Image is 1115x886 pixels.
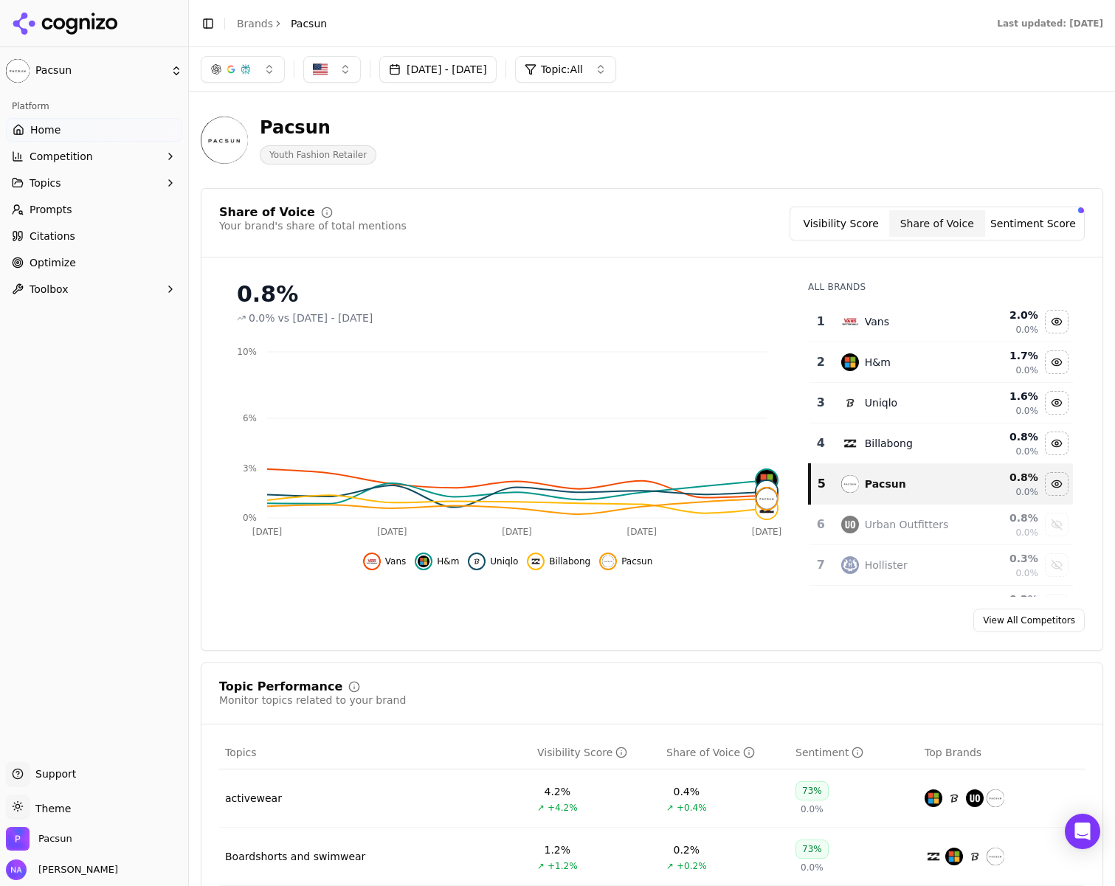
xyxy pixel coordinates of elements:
[201,117,248,164] img: Pacsun
[35,64,165,77] span: Pacsun
[997,18,1103,30] div: Last updated: [DATE]
[537,860,545,872] span: ↗
[6,198,182,221] a: Prompts
[815,313,826,330] div: 1
[801,803,824,815] span: 0.0%
[865,314,889,329] div: Vans
[945,848,963,865] img: h&m
[6,251,182,274] a: Optimize
[437,556,459,567] span: H&m
[6,859,118,880] button: Open user button
[1015,324,1038,336] span: 0.0%
[225,849,365,864] a: Boardshorts and swimwear
[810,383,1073,423] tr: 3uniqloUniqlo1.6%0.0%Hide uniqlo data
[502,527,532,537] tspan: [DATE]
[219,736,531,769] th: Topics
[252,527,283,537] tspan: [DATE]
[756,488,777,509] img: pacsun
[795,781,829,800] div: 73%
[219,693,406,707] div: Monitor topics related to your brand
[945,789,963,807] img: uniqlo
[30,766,76,781] span: Support
[1015,405,1038,417] span: 0.0%
[30,282,69,297] span: Toolbox
[1045,472,1069,496] button: Hide pacsun data
[1045,391,1069,415] button: Hide uniqlo data
[541,62,583,77] span: Topic: All
[32,863,118,876] span: [PERSON_NAME]
[808,281,1073,293] div: All Brands
[801,862,824,873] span: 0.0%
[418,556,429,567] img: h&m
[889,210,985,237] button: Share of Voice
[471,556,483,567] img: uniqlo
[925,848,942,865] img: billabong
[548,860,578,872] span: +1.2%
[6,94,182,118] div: Platform
[795,840,829,859] div: 73%
[790,736,919,769] th: sentiment
[971,389,1038,404] div: 1.6 %
[987,789,1004,807] img: pacsun
[674,842,700,857] div: 0.2%
[548,802,578,814] span: +4.2%
[756,481,777,502] img: uniqlo
[677,860,707,872] span: +0.2%
[1045,432,1069,455] button: Hide billabong data
[545,784,571,799] div: 4.2%
[6,59,30,83] img: Pacsun
[237,16,327,31] nav: breadcrumb
[865,477,906,491] div: Pacsun
[1015,527,1038,539] span: 0.0%
[865,517,949,532] div: Urban Outfitters
[925,789,942,807] img: h&m
[971,348,1038,363] div: 1.7 %
[30,122,61,137] span: Home
[973,609,1085,632] a: View All Competitors
[1045,350,1069,374] button: Hide h&m data
[1045,513,1069,536] button: Show urban outfitters data
[415,553,459,570] button: Hide h&m data
[260,145,376,165] span: Youth Fashion Retailer
[793,210,889,237] button: Visibility Score
[677,802,707,814] span: +0.4%
[666,860,674,872] span: ↗
[363,553,407,570] button: Hide vans data
[815,353,826,371] div: 2
[971,308,1038,322] div: 2.0 %
[30,803,71,814] span: Theme
[6,224,182,248] a: Citations
[30,255,76,270] span: Optimize
[237,18,273,30] a: Brands
[30,149,93,164] span: Competition
[6,277,182,301] button: Toolbox
[260,116,376,139] div: Pacsun
[602,556,614,567] img: pacsun
[810,423,1073,464] tr: 4billabongBillabong0.8%0.0%Hide billabong data
[1045,594,1069,617] button: Show cotton on data
[815,516,826,533] div: 6
[278,311,373,325] span: vs [DATE] - [DATE]
[366,556,378,567] img: vans
[841,394,859,412] img: uniqlo
[841,435,859,452] img: billabong
[291,16,327,31] span: Pacsun
[6,859,27,880] img: Nico Arce
[810,464,1073,505] tr: 5pacsunPacsun0.8%0.0%Hide pacsun data
[666,802,674,814] span: ↗
[865,355,891,370] div: H&m
[237,281,779,308] div: 0.8%
[808,302,1073,789] div: Data table
[666,745,755,760] div: Share of Voice
[468,553,518,570] button: Hide uniqlo data
[925,745,981,760] span: Top Brands
[1045,310,1069,333] button: Hide vans data
[249,311,275,325] span: 0.0%
[919,736,1085,769] th: Top Brands
[865,436,913,451] div: Billabong
[225,791,282,806] a: activewear
[1045,553,1069,577] button: Show hollister data
[30,229,75,243] span: Citations
[379,56,497,83] button: [DATE] - [DATE]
